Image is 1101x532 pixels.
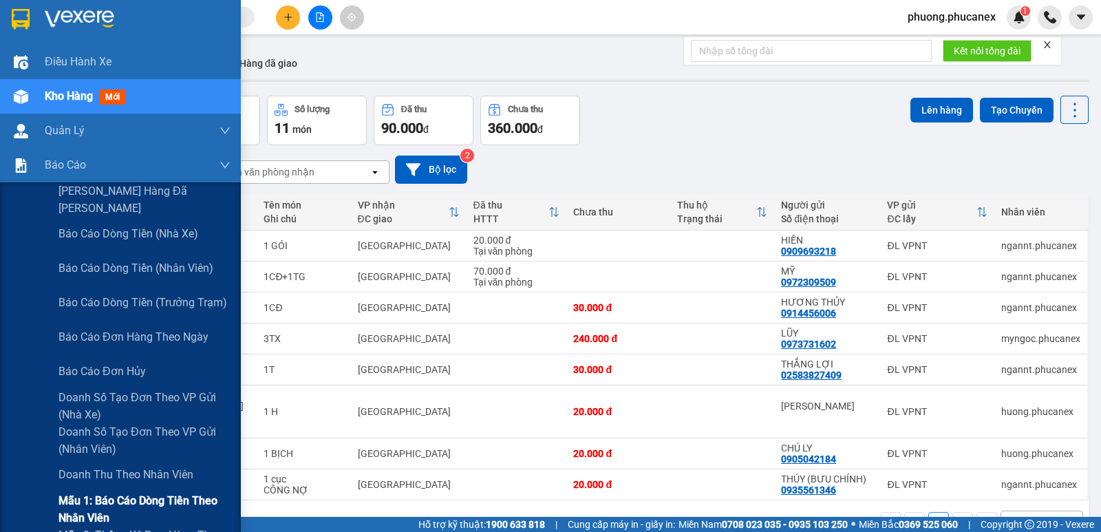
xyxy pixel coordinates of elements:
[781,359,873,370] div: THẮNG LỢI
[358,271,460,282] div: [GEOGRAPHIC_DATA]
[14,89,28,104] img: warehouse-icon
[264,240,343,251] div: 1 GÓI
[1001,448,1080,459] div: huong.phucanex
[1001,240,1080,251] div: ngannt.phucanex
[568,517,675,532] span: Cung cấp máy in - giấy in:
[264,213,343,224] div: Ghi chú
[58,225,198,242] span: Báo cáo dòng tiền (nhà xe)
[58,466,193,483] span: Doanh thu theo nhân viên
[1013,11,1025,23] img: icon-new-feature
[573,479,663,490] div: 20.000 đ
[488,120,537,136] span: 360.000
[100,89,125,105] span: mới
[781,485,836,496] div: 0935561346
[58,363,146,380] span: Báo cáo đơn hủy
[58,294,227,311] span: Báo cáo dòng tiền (trưởng trạm)
[1075,11,1087,23] span: caret-down
[473,266,560,277] div: 70.000 đ
[1001,479,1080,490] div: ngannt.phucanex
[460,149,474,162] sup: 2
[58,492,231,526] span: Mẫu 1: Báo cáo dòng tiền theo nhân viên
[781,370,842,381] div: 02583827409
[781,443,873,454] div: CHÚ LY
[370,167,381,178] svg: open
[264,200,343,211] div: Tên món
[573,406,663,417] div: 20.000 đ
[887,302,987,313] div: ĐL VPNT
[1001,271,1080,282] div: ngannt.phucanex
[968,517,970,532] span: |
[781,277,836,288] div: 0972309509
[781,328,873,339] div: LŨY
[1001,364,1080,375] div: ngannt.phucanex
[880,194,994,231] th: Toggle SortBy
[220,160,231,171] span: down
[14,55,28,70] img: warehouse-icon
[1025,520,1034,529] span: copyright
[467,194,567,231] th: Toggle SortBy
[1069,6,1093,30] button: caret-down
[887,448,987,459] div: ĐL VPNT
[887,364,987,375] div: ĐL VPNT
[537,124,543,135] span: đ
[887,240,987,251] div: ĐL VPNT
[1001,406,1080,417] div: huong.phucanex
[220,165,314,179] div: Chọn văn phòng nhận
[473,200,549,211] div: Đã thu
[887,200,976,211] div: VP gửi
[486,519,545,530] strong: 1900 633 818
[573,206,663,217] div: Chưa thu
[473,277,560,288] div: Tại văn phòng
[722,519,848,530] strong: 0708 023 035 - 0935 103 250
[58,423,231,458] span: Doanh số tạo đơn theo VP gửi (nhân viên)
[58,389,231,423] span: Doanh số tạo đơn theo VP gửi (nhà xe)
[308,6,332,30] button: file-add
[678,517,848,532] span: Miền Nam
[395,156,467,184] button: Bộ lọc
[264,474,343,485] div: 1 cục
[899,519,958,530] strong: 0369 525 060
[264,302,343,313] div: 1CĐ
[264,271,343,282] div: 1CĐ+1TG
[264,448,343,459] div: 1 BỊCH
[573,333,663,344] div: 240.000 đ
[573,302,663,313] div: 30.000 đ
[14,124,28,138] img: warehouse-icon
[358,213,449,224] div: ĐC giao
[58,182,231,217] span: [PERSON_NAME] Hàng Đã [PERSON_NAME]
[315,12,325,22] span: file-add
[264,333,343,344] div: 3TX
[228,47,308,80] button: Hàng đã giao
[220,125,231,136] span: down
[264,364,343,375] div: 1T
[45,156,86,173] span: Báo cáo
[1009,515,1052,529] div: 10 / trang
[670,194,774,231] th: Toggle SortBy
[358,302,460,313] div: [GEOGRAPHIC_DATA]
[264,406,343,417] div: 1 H
[1063,517,1074,528] svg: open
[358,200,449,211] div: VP nhận
[887,271,987,282] div: ĐL VPNT
[781,297,873,308] div: HƯƠNG THỦY
[58,328,209,345] span: Báo cáo đơn hàng theo ngày
[358,479,460,490] div: [GEOGRAPHIC_DATA]
[12,9,30,30] img: logo-vxr
[859,517,958,532] span: Miền Bắc
[573,364,663,375] div: 30.000 đ
[887,333,987,344] div: ĐL VPNT
[358,406,460,417] div: [GEOGRAPHIC_DATA]
[954,43,1020,58] span: Kết nối tổng đài
[980,98,1054,123] button: Tạo Chuyến
[473,213,549,224] div: HTTT
[284,12,293,22] span: plus
[401,105,427,114] div: Đã thu
[851,522,855,527] span: ⚪️
[781,200,873,211] div: Người gửi
[1001,206,1080,217] div: Nhân viên
[423,124,429,135] span: đ
[45,122,85,139] span: Quản Lý
[275,120,290,136] span: 11
[887,213,976,224] div: ĐC lấy
[677,213,756,224] div: Trạng thái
